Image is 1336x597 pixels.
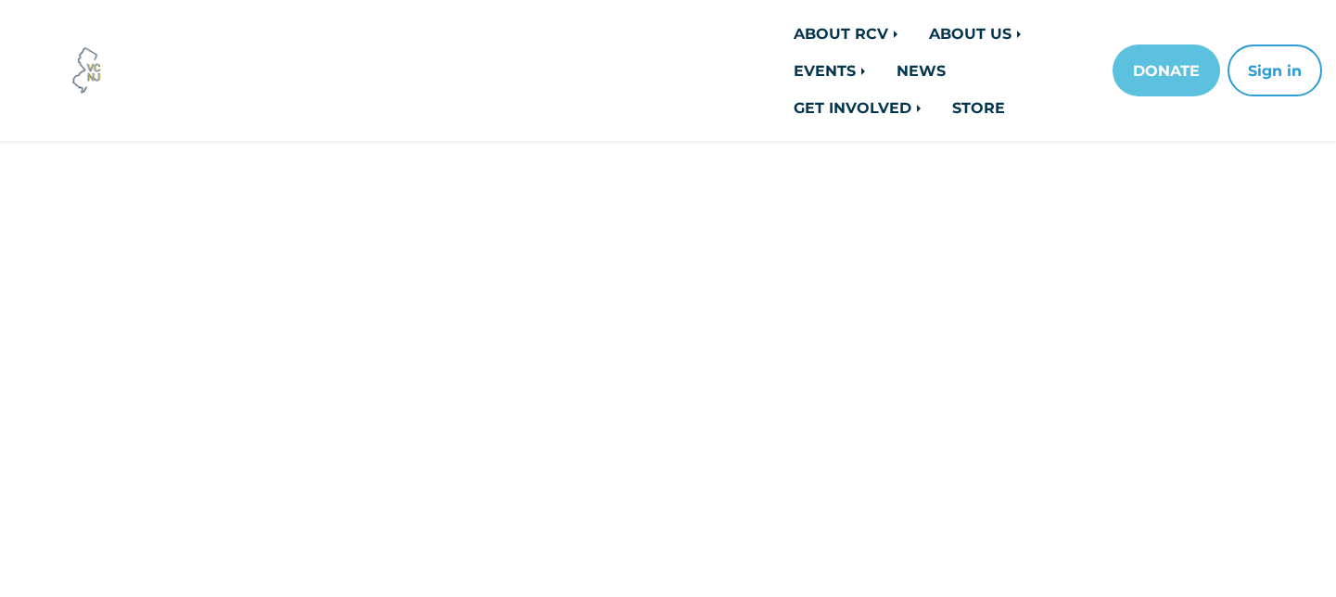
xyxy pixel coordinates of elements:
button: Sign in or sign up [1228,44,1322,96]
a: ABOUT RCV [779,15,914,52]
a: DONATE [1113,44,1220,96]
a: EVENTS [779,52,882,89]
img: Voter Choice NJ [62,45,112,95]
a: ABOUT US [914,15,1037,52]
a: STORE [937,89,1020,126]
a: NEWS [882,52,961,89]
nav: Main navigation [779,15,1303,126]
a: GET INVOLVED [779,89,937,126]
